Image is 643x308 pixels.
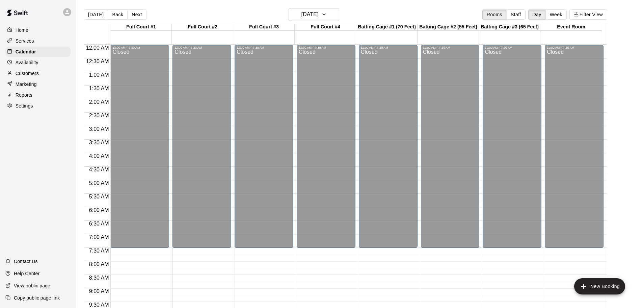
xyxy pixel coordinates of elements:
span: 1:00 AM [87,72,111,78]
span: 4:30 AM [87,167,111,172]
button: Staff [506,9,526,20]
div: Full Court #3 [233,24,295,30]
div: Event Room [540,24,602,30]
div: Closed [175,49,229,250]
p: Customers [16,70,39,77]
div: Batting Cage #3 (65 Feet) [479,24,540,30]
div: 12:00 AM – 7:30 AM [361,46,416,49]
div: 12:00 AM – 7:30 AM [237,46,291,49]
div: 12:00 AM – 7:30 AM: Closed [235,45,293,248]
div: Full Court #1 [110,24,172,30]
h6: [DATE] [301,10,319,19]
p: Home [16,27,28,33]
div: 12:00 AM – 7:30 AM [485,46,539,49]
div: Full Court #2 [172,24,233,30]
p: Services [16,38,34,44]
button: Back [108,9,128,20]
span: 7:00 AM [87,234,111,240]
div: 12:00 AM – 7:30 AM [423,46,478,49]
p: Settings [16,102,33,109]
div: Closed [361,49,416,250]
div: Closed [237,49,291,250]
div: 12:00 AM – 7:30 AM [175,46,229,49]
p: Copy public page link [14,294,60,301]
p: Availability [16,59,38,66]
div: 12:00 AM – 7:30 AM: Closed [110,45,169,248]
a: Customers [5,68,71,78]
div: 12:00 AM – 7:30 AM [547,46,601,49]
div: Closed [423,49,478,250]
button: Day [528,9,546,20]
a: Marketing [5,79,71,89]
a: Availability [5,57,71,68]
button: Next [127,9,146,20]
span: 8:00 AM [87,261,111,267]
div: 12:00 AM – 7:30 AM [112,46,167,49]
a: Settings [5,101,71,111]
div: 12:00 AM – 7:30 AM: Closed [483,45,541,248]
p: Contact Us [14,258,38,265]
span: 5:00 AM [87,180,111,186]
span: 6:30 AM [87,221,111,227]
div: 12:00 AM – 7:30 AM: Closed [172,45,231,248]
span: 2:00 AM [87,99,111,105]
div: Closed [112,49,167,250]
div: Closed [547,49,601,250]
span: 5:30 AM [87,194,111,199]
div: 12:00 AM – 7:30 AM: Closed [297,45,355,248]
div: Full Court #4 [295,24,356,30]
p: Calendar [16,48,36,55]
a: Reports [5,90,71,100]
div: Batting Cage #2 (55 Feet) [418,24,479,30]
span: 6:00 AM [87,207,111,213]
span: 3:00 AM [87,126,111,132]
span: 9:00 AM [87,288,111,294]
button: [DATE] [84,9,108,20]
span: 7:30 AM [87,248,111,254]
div: 12:00 AM – 7:30 AM: Closed [545,45,604,248]
button: [DATE] [289,8,339,21]
p: Marketing [16,81,37,88]
p: Reports [16,92,32,98]
p: View public page [14,282,50,289]
a: Calendar [5,47,71,57]
span: 9:30 AM [87,302,111,308]
div: Closed [299,49,353,250]
div: 12:00 AM – 7:30 AM: Closed [359,45,418,248]
button: add [574,278,625,294]
span: 2:30 AM [87,113,111,118]
span: 3:30 AM [87,140,111,145]
button: Rooms [482,9,507,20]
span: 12:00 AM [84,45,111,51]
p: Help Center [14,270,39,277]
button: Filter View [569,9,607,20]
button: Week [545,9,567,20]
div: 12:00 AM – 7:30 AM [299,46,353,49]
span: 1:30 AM [87,86,111,91]
a: Services [5,36,71,46]
span: 8:30 AM [87,275,111,281]
a: Home [5,25,71,35]
span: 12:30 AM [84,58,111,64]
div: Batting Cage #1 (70 Feet) [356,24,418,30]
span: 4:00 AM [87,153,111,159]
div: 12:00 AM – 7:30 AM: Closed [421,45,480,248]
div: Closed [485,49,539,250]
